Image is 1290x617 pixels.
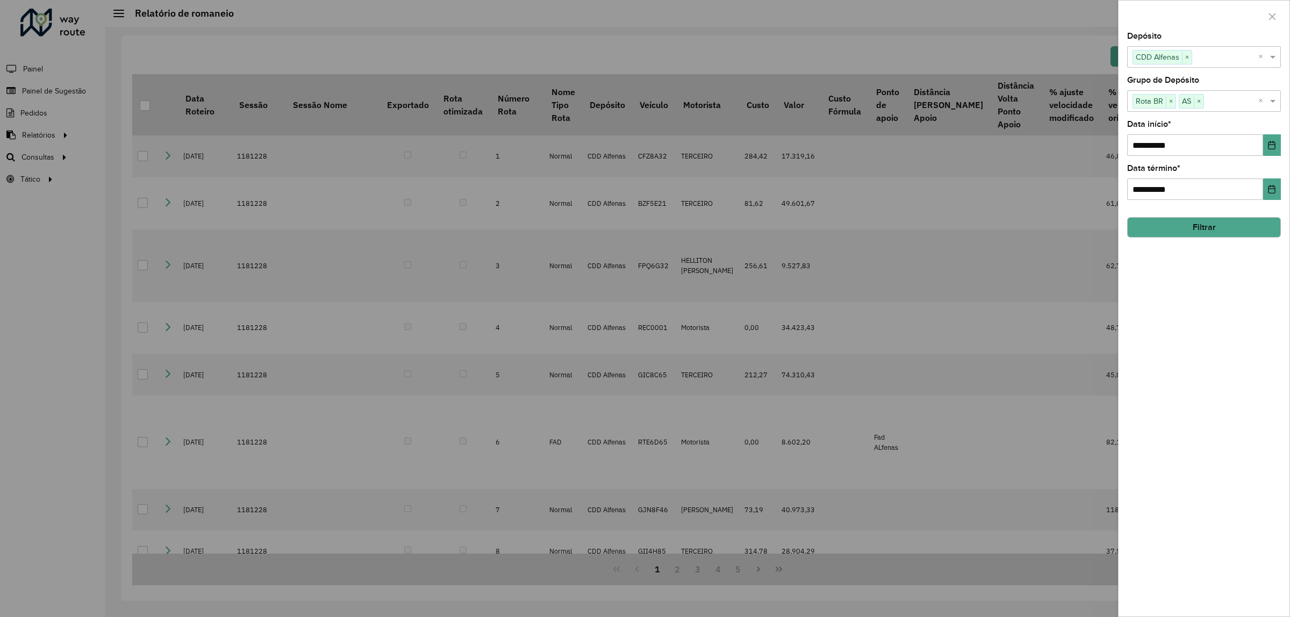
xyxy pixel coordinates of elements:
[1194,95,1203,108] span: ×
[1263,178,1281,200] button: Choose Date
[1127,118,1171,131] label: Data início
[1127,162,1180,175] label: Data término
[1133,95,1166,107] span: Rota BR
[1127,74,1199,87] label: Grupo de Depósito
[1179,95,1194,107] span: AS
[1166,95,1176,108] span: ×
[1258,95,1267,107] span: Clear all
[1133,51,1182,63] span: CDD Alfenas
[1127,30,1162,42] label: Depósito
[1263,134,1281,156] button: Choose Date
[1258,51,1267,63] span: Clear all
[1127,217,1281,238] button: Filtrar
[1182,51,1192,64] span: ×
